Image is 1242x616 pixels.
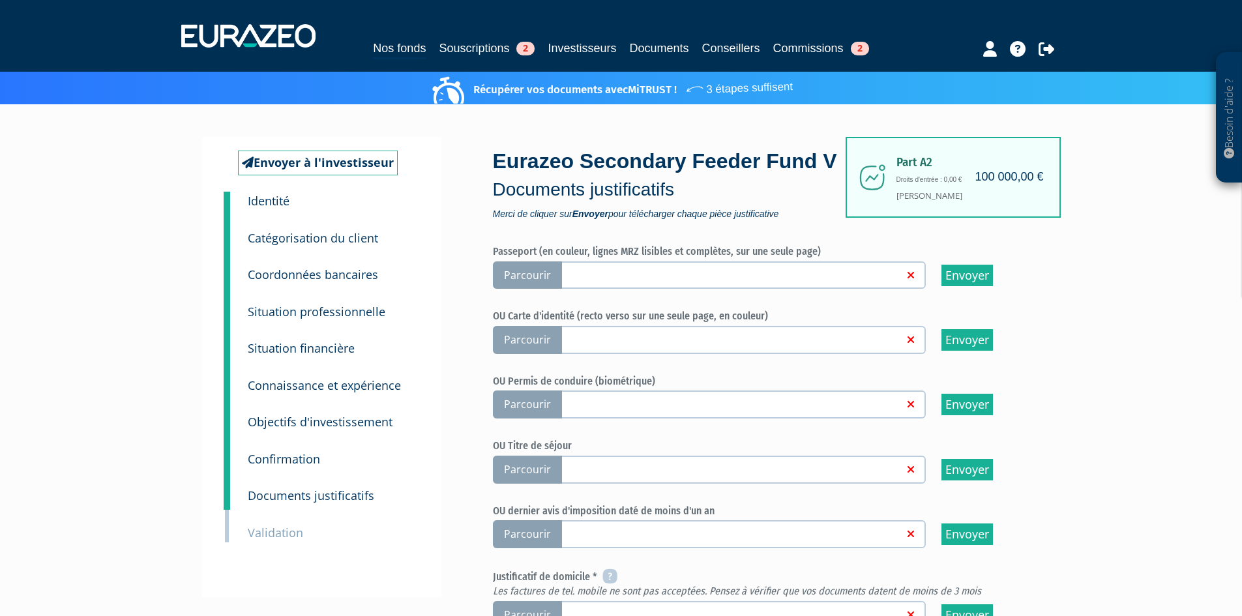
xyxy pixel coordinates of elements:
h6: OU dernier avis d'imposition daté de moins d'un an [493,505,1034,517]
span: 2 [516,42,535,55]
input: Envoyer [941,394,993,415]
h6: OU Titre de séjour [493,440,1034,452]
h6: OU Permis de conduire (biométrique) [493,375,1034,387]
strong: Envoyer [572,209,608,219]
a: 3 [224,248,230,288]
span: 2 [851,42,869,55]
small: Documents justificatifs [248,488,374,503]
a: 1 [224,192,230,218]
em: Les factures de tel. mobile ne sont pas acceptées. Pensez à vérifier que vos documents datent de ... [493,585,981,597]
span: Parcourir [493,326,562,354]
a: Commissions2 [773,39,869,57]
span: 3 étapes suffisent [685,72,793,98]
a: 9 [224,469,230,509]
a: Envoyer à l'investisseur [238,151,398,175]
a: Conseillers [702,39,760,57]
small: Coordonnées bancaires [248,267,378,282]
a: Investisseurs [548,39,616,57]
small: Situation professionnelle [248,304,385,319]
input: Envoyer [941,265,993,286]
a: 2 [224,211,230,252]
input: Envoyer [941,329,993,351]
a: MiTRUST ! [628,83,677,96]
small: Connaissance et expérience [248,377,401,393]
h6: Justificatif de domicile * [493,570,1034,597]
span: Parcourir [493,520,562,548]
small: Situation financière [248,340,355,356]
a: Souscriptions2 [439,39,535,57]
small: Catégorisation du client [248,230,378,246]
a: 5 [224,321,230,362]
span: Parcourir [493,456,562,484]
a: Documents [630,39,689,57]
input: Envoyer [941,459,993,480]
a: Nos fonds [373,39,426,59]
small: Confirmation [248,451,320,467]
a: 7 [224,395,230,435]
span: Parcourir [493,261,562,289]
div: Eurazeo Secondary Feeder Fund V [493,147,851,218]
h6: Passeport (en couleur, lignes MRZ lisibles et complètes, sur une seule page) [493,246,1034,257]
small: Objectifs d'investissement [248,414,392,430]
p: Récupérer vos documents avec [436,75,793,98]
span: Parcourir [493,390,562,418]
p: Documents justificatifs [493,177,851,203]
input: Envoyer [941,523,993,545]
img: 1732889491-logotype_eurazeo_blanc_rvb.png [181,24,316,48]
h6: OU Carte d'identité (recto verso sur une seule page, en couleur) [493,310,1034,322]
a: 4 [224,285,230,325]
span: Merci de cliquer sur pour télécharger chaque pièce justificative [493,209,851,218]
a: 8 [224,432,230,473]
a: 6 [224,359,230,399]
p: Besoin d'aide ? [1222,59,1237,177]
small: Validation [248,525,303,540]
small: Identité [248,193,289,209]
